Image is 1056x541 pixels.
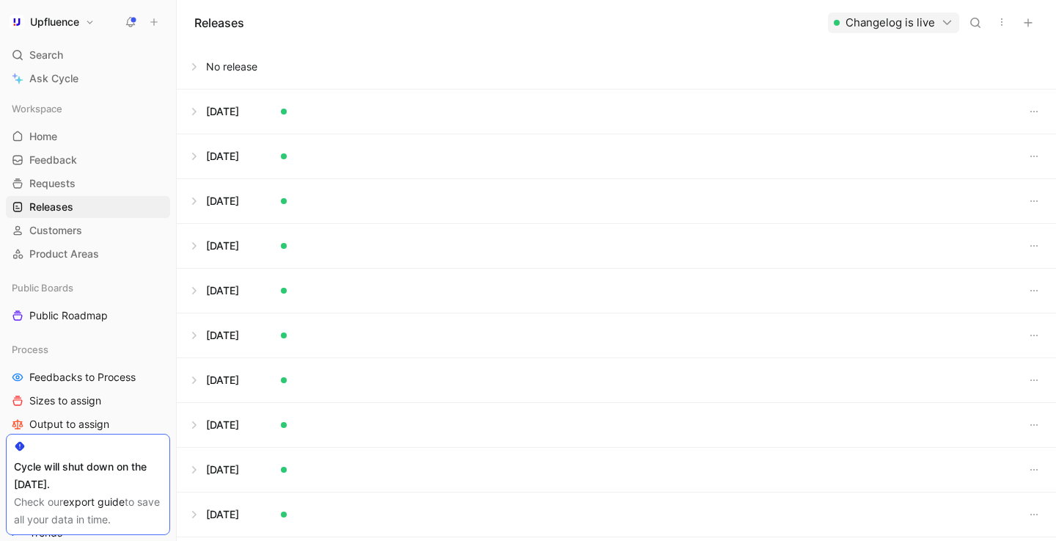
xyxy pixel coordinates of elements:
div: Cycle will shut down on the [DATE]. [14,458,162,493]
span: Ask Cycle [29,70,78,87]
button: UpfluenceUpfluence [6,12,98,32]
span: Feedbacks to Process [29,370,136,385]
a: Feedback [6,149,170,171]
span: Search [29,46,63,64]
a: Requests [6,173,170,195]
span: Process [12,342,48,357]
span: Product Areas [29,247,99,261]
a: Product Areas [6,243,170,265]
span: Customers [29,223,82,238]
div: Search [6,44,170,66]
a: Releases [6,196,170,218]
a: Home [6,126,170,148]
span: Workspace [12,101,62,116]
span: Output to assign [29,417,109,432]
a: Public Roadmap [6,305,170,327]
div: Check our to save all your data in time. [14,493,162,529]
img: Upfluence [10,15,24,29]
span: Public Boards [12,280,73,295]
div: Public Boards [6,277,170,299]
h1: Releases [194,14,244,32]
div: Public BoardsPublic Roadmap [6,277,170,327]
a: export guide [63,495,125,508]
span: Requests [29,176,76,191]
div: Process [6,338,170,360]
a: Output to assign [6,413,170,435]
button: Changelog is live [828,12,959,33]
div: Workspace [6,98,170,120]
a: Ask Cycle [6,68,170,90]
div: ProcessFeedbacks to ProcessSizes to assignOutput to assignBusiness Focus to assign [6,338,170,459]
span: Sizes to assign [29,393,101,408]
span: Home [29,129,57,144]
h1: Upfluence [30,15,79,29]
span: Feedback [29,153,77,167]
a: Feedbacks to Process [6,366,170,388]
span: Releases [29,200,73,214]
a: Customers [6,219,170,242]
span: Public Roadmap [29,308,108,323]
a: Sizes to assign [6,390,170,412]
